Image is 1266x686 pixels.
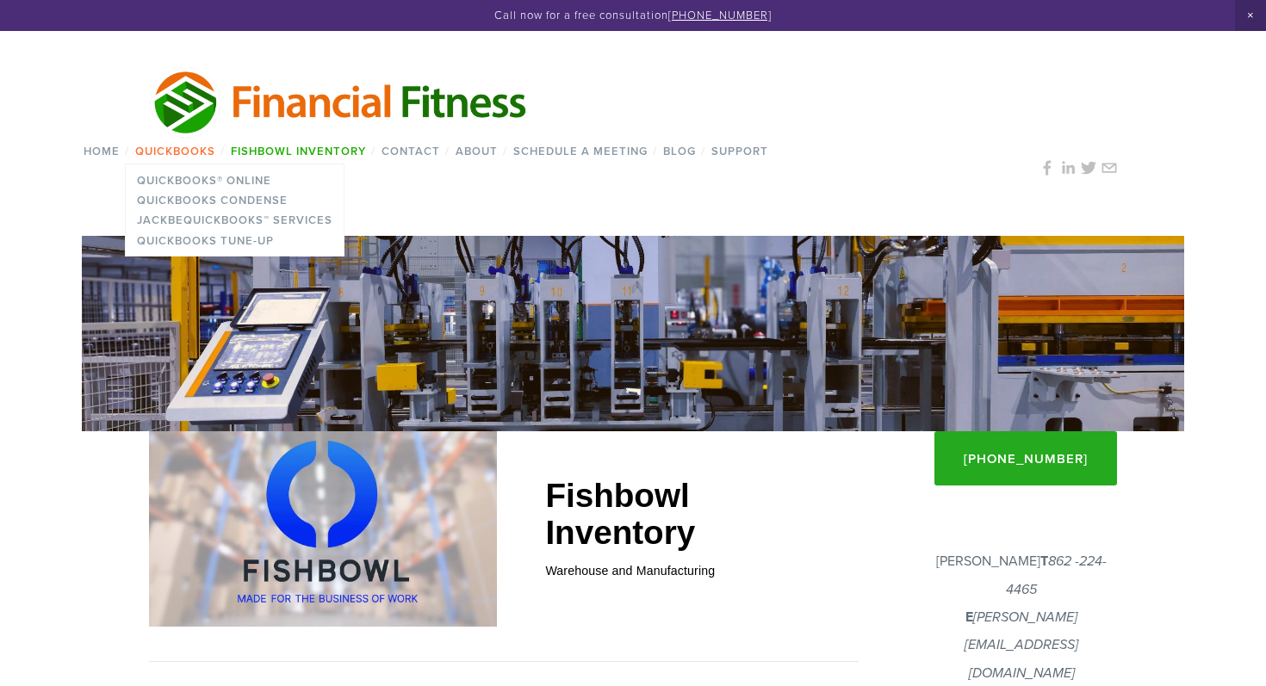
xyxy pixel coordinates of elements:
a: Home [78,139,125,164]
a: QuickBooks® Online [126,170,344,189]
p: Warehouse and Manufacturing [546,562,824,580]
a: JackBeQuickBooks™ Services [126,210,344,230]
span: / [653,143,657,159]
a: [PHONE_NUMBER] [668,7,772,22]
span: / [220,143,225,159]
a: Support [705,139,773,164]
strong: Fishbowl Inventory [546,477,699,551]
span: / [371,143,375,159]
span: / [503,143,507,159]
a: About [450,139,503,164]
strong: E [965,607,973,627]
span: / [445,143,450,159]
h1: Fishbowl Inventory [149,312,1118,355]
img: Financial Fitness Consulting [149,65,530,139]
a: QuickBooks Tune-Up [126,231,344,250]
strong: T [1040,551,1048,571]
span: / [701,143,705,159]
a: Schedule a Meeting [507,139,653,164]
a: Fishbowl Inventory [225,139,371,164]
em: 862 -224-4465 [1006,553,1107,597]
em: [PERSON_NAME][EMAIL_ADDRESS][DOMAIN_NAME] [965,609,1078,682]
a: QuickBooks Condense [126,190,344,210]
a: QuickBooks [129,139,220,164]
p: Call now for a free consultation [34,9,1232,22]
a: Contact [375,139,445,164]
span: / [125,143,129,159]
a: [PHONE_NUMBER] [934,431,1117,485]
a: Blog [657,139,701,164]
